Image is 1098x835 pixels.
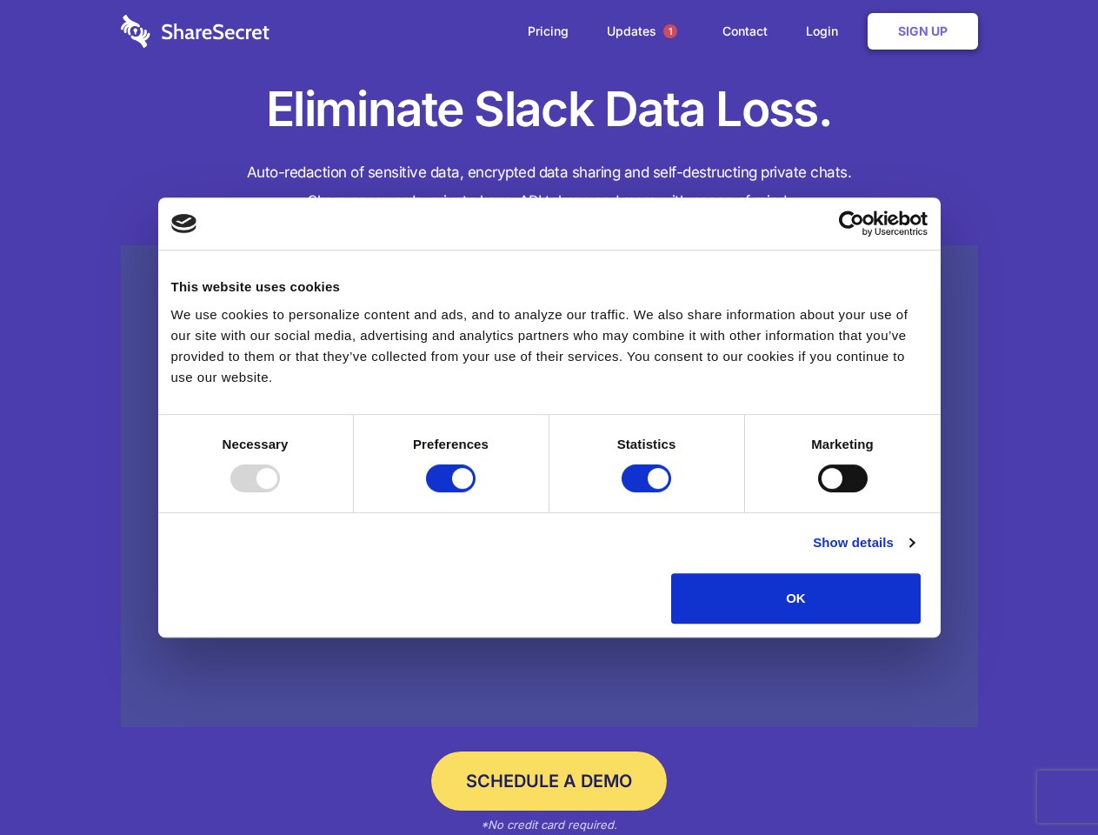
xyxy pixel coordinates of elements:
a: Show details [813,532,914,553]
img: logo [171,214,197,233]
em: *No credit card required. [481,818,617,832]
strong: Marketing [811,437,874,451]
a: Usercentrics Cookiebot - opens in a new window [775,210,928,237]
img: logo-wordmark-white-trans-d4663122ce5f474addd5e946df7df03e33cb6a1c49d2221995e7729f52c070b2.svg [121,15,270,48]
a: Contact [705,4,785,58]
div: We use cookies to personalize content and ads, and to analyze our traffic. We also share informat... [171,304,928,388]
h4: Auto-redaction of sensitive data, encrypted data sharing and self-destructing private chats. Shar... [121,158,978,216]
a: Schedule a Demo [431,751,667,811]
strong: Preferences [413,437,489,451]
h1: Eliminate Slack Data Loss. [121,78,978,141]
a: Login [789,4,864,58]
span: 1 [663,24,677,38]
strong: Statistics [617,437,676,451]
div: This website uses cookies [171,277,928,297]
a: Pricing [510,4,586,58]
button: OK [671,573,921,624]
a: Wistia video thumbnail [121,245,978,728]
a: Sign Up [868,13,978,50]
strong: Necessary [223,437,289,451]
